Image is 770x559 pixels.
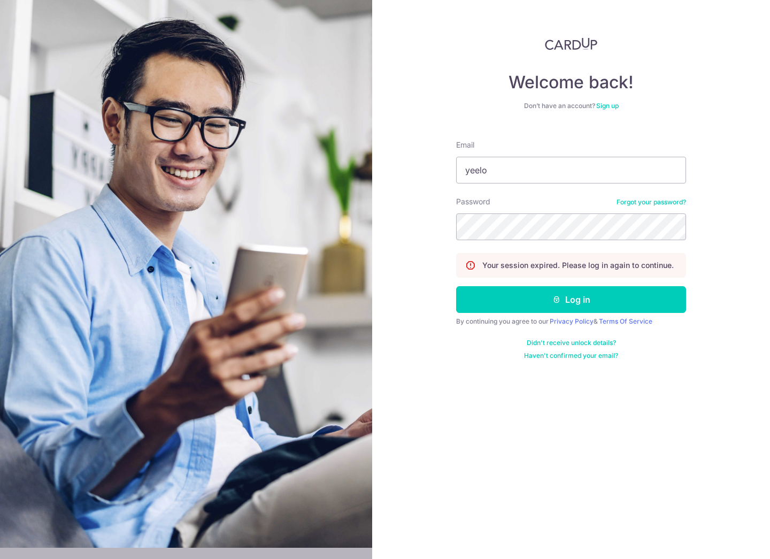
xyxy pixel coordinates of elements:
p: Your session expired. Please log in again to continue. [482,260,674,271]
button: Log in [456,286,686,313]
div: Don’t have an account? [456,102,686,110]
label: Email [456,140,474,150]
div: By continuing you agree to our & [456,317,686,326]
h4: Welcome back! [456,72,686,93]
a: Terms Of Service [599,317,652,325]
a: Haven't confirmed your email? [524,351,618,360]
input: Enter your Email [456,157,686,183]
img: CardUp Logo [545,37,597,50]
a: Sign up [596,102,619,110]
label: Password [456,196,490,207]
a: Forgot your password? [617,198,686,206]
a: Privacy Policy [550,317,594,325]
a: Didn't receive unlock details? [527,339,616,347]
